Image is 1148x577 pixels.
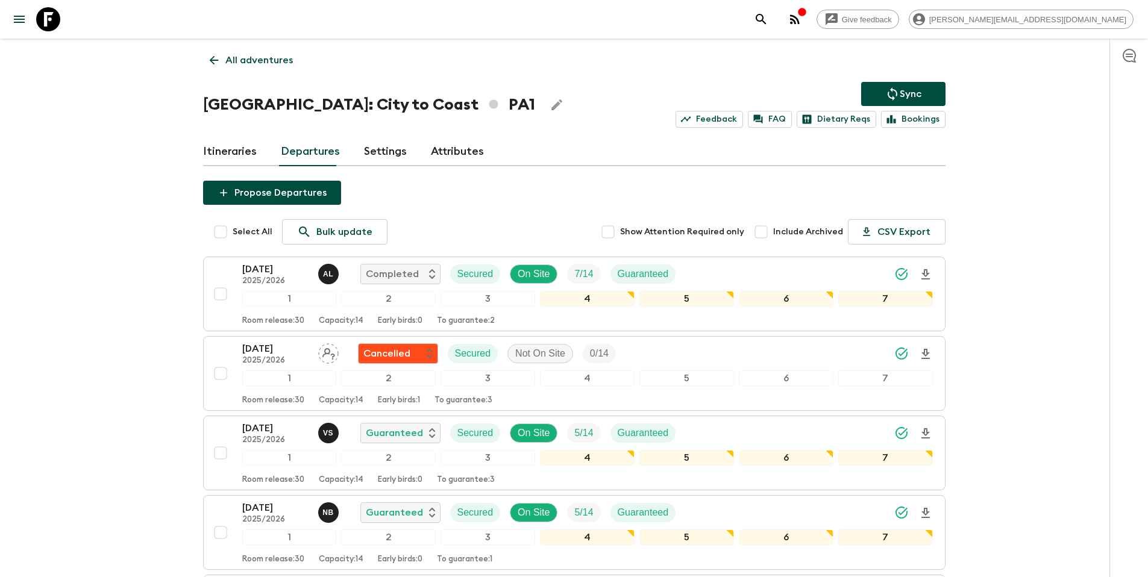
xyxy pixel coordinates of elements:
p: [DATE] [242,342,309,356]
p: 2025/2026 [242,435,309,445]
p: 7 / 14 [574,267,593,281]
p: Guaranteed [618,426,669,440]
div: 1 [242,450,337,466]
p: Secured [457,267,494,281]
div: 5 [639,450,734,466]
p: Cancelled [363,346,410,361]
p: Completed [366,267,419,281]
p: 0 / 14 [590,346,609,361]
p: Room release: 30 [242,555,304,564]
p: Guaranteed [366,505,423,520]
div: 4 [540,291,635,307]
svg: Download Onboarding [918,347,933,361]
span: Nafise Blake [318,506,341,516]
button: [DATE]2025/2026Nafise BlakeGuaranteedSecuredOn SiteTrip FillGuaranteed1234567Room release:30Capac... [203,495,946,570]
div: Trip Fill [567,423,600,443]
div: 2 [341,370,436,386]
p: Capacity: 14 [319,316,363,326]
svg: Download Onboarding [918,506,933,520]
div: Trip Fill [567,264,600,284]
p: Room release: 30 [242,396,304,405]
button: NB [318,502,341,523]
div: 7 [838,291,933,307]
div: 5 [639,291,734,307]
p: 2025/2026 [242,515,309,525]
p: Sync [900,87,921,101]
span: [PERSON_NAME][EMAIL_ADDRESS][DOMAIN_NAME] [923,15,1133,24]
div: 1 [242,291,337,307]
div: On Site [510,503,557,522]
button: [DATE]2025/2026vincent ScottGuaranteedSecuredOn SiteTrip FillGuaranteed1234567Room release:30Capa... [203,416,946,490]
p: Early birds: 0 [378,316,422,326]
p: 2025/2026 [242,356,309,366]
div: Secured [450,264,501,284]
button: [DATE]2025/2026Abdiel LuisCompletedSecuredOn SiteTrip FillGuaranteed1234567Room release:30Capacit... [203,257,946,331]
p: To guarantee: 1 [437,555,492,564]
p: On Site [518,267,550,281]
a: Bookings [881,111,946,128]
a: Departures [281,137,340,166]
p: Bulk update [316,225,372,239]
div: Flash Pack cancellation [358,343,438,364]
div: 1 [242,529,337,545]
p: Early birds: 0 [378,475,422,485]
button: Sync adventure departures to the booking engine [861,82,946,106]
div: 3 [441,370,535,386]
div: On Site [510,264,557,284]
a: Dietary Reqs [797,111,876,128]
div: On Site [510,423,557,443]
p: Secured [457,505,494,520]
a: Bulk update [282,219,387,245]
svg: Synced Successfully [894,267,909,281]
button: search adventures [749,7,773,31]
p: All adventures [225,53,293,67]
div: Secured [450,503,501,522]
svg: Download Onboarding [918,267,933,282]
a: Give feedback [817,10,899,29]
span: Include Archived [773,226,843,238]
div: [PERSON_NAME][EMAIL_ADDRESS][DOMAIN_NAME] [909,10,1134,29]
button: Edit Adventure Title [545,93,569,117]
div: 6 [739,291,833,307]
svg: Synced Successfully [894,426,909,440]
a: Itineraries [203,137,257,166]
button: Propose Departures [203,181,341,205]
p: On Site [518,426,550,440]
span: Show Attention Required only [620,226,744,238]
span: Give feedback [835,15,899,24]
div: 2 [341,529,436,545]
div: 7 [838,529,933,545]
span: Assign pack leader [318,347,339,357]
p: Not On Site [515,346,565,361]
div: 5 [639,370,734,386]
h1: [GEOGRAPHIC_DATA]: City to Coast PA1 [203,93,535,117]
div: 5 [639,529,734,545]
div: 7 [838,370,933,386]
p: N B [322,508,334,517]
p: Early birds: 0 [378,555,422,564]
p: Guaranteed [366,426,423,440]
p: Secured [457,426,494,440]
p: 5 / 14 [574,426,593,440]
span: vincent Scott [318,426,341,436]
div: Trip Fill [583,344,616,363]
p: 5 / 14 [574,505,593,520]
p: [DATE] [242,421,309,435]
div: 1 [242,370,337,386]
p: Capacity: 14 [319,475,363,485]
div: 7 [838,450,933,466]
svg: Synced Successfully [894,505,909,520]
div: 3 [441,529,535,545]
div: Secured [448,344,498,363]
p: Room release: 30 [242,475,304,485]
p: To guarantee: 2 [437,316,495,326]
a: Settings [364,137,407,166]
div: 6 [739,370,833,386]
p: To guarantee: 3 [437,475,495,485]
p: Guaranteed [618,505,669,520]
p: Early birds: 1 [378,396,420,405]
div: 2 [341,291,436,307]
span: Abdiel Luis [318,267,341,277]
svg: Download Onboarding [918,426,933,441]
div: 3 [441,291,535,307]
